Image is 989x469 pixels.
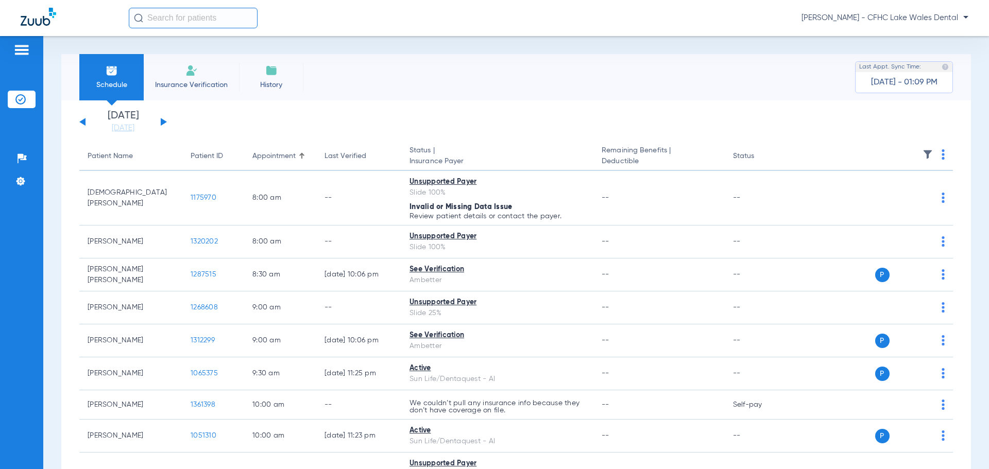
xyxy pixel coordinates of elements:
span: 1175970 [191,194,216,201]
img: group-dot-blue.svg [942,368,945,378]
div: Unsupported Payer [410,231,585,242]
img: group-dot-blue.svg [942,269,945,280]
div: Patient Name [88,151,174,162]
p: We couldn’t pull any insurance info because they don’t have coverage on file. [410,399,585,414]
td: 8:00 AM [244,225,316,258]
td: -- [725,258,794,291]
td: 8:00 AM [244,171,316,225]
div: Patient Name [88,151,133,162]
img: Zuub Logo [21,8,56,26]
span: -- [602,194,609,201]
td: [PERSON_NAME] [79,390,182,420]
span: -- [602,271,609,278]
div: Last Verified [325,151,393,162]
div: Ambetter [410,341,585,352]
span: 1065375 [191,370,218,377]
span: Insurance Verification [151,80,231,90]
span: P [875,429,890,443]
td: 10:00 AM [244,420,316,453]
span: 1312299 [191,337,215,344]
div: Last Verified [325,151,366,162]
img: hamburger-icon [13,44,30,56]
div: Patient ID [191,151,223,162]
img: Search Icon [134,13,143,23]
td: [PERSON_NAME] [79,324,182,357]
th: Status [725,142,794,171]
img: last sync help info [942,63,949,71]
img: group-dot-blue.svg [942,302,945,312]
th: Status | [401,142,593,171]
td: 9:30 AM [244,357,316,390]
span: 1320202 [191,238,218,245]
td: 8:30 AM [244,258,316,291]
td: -- [316,291,401,324]
div: Slide 100% [410,242,585,253]
span: [DATE] - 01:09 PM [871,77,937,88]
span: -- [602,238,609,245]
span: -- [602,337,609,344]
td: 10:00 AM [244,390,316,420]
div: Sun Life/Dentaquest - AI [410,436,585,447]
td: [DEMOGRAPHIC_DATA][PERSON_NAME] [79,171,182,225]
div: See Verification [410,264,585,275]
div: Slide 100% [410,187,585,198]
div: Appointment [252,151,308,162]
td: [PERSON_NAME] [PERSON_NAME] [79,258,182,291]
span: 1287515 [191,271,216,278]
span: 1361398 [191,401,215,408]
td: [DATE] 10:06 PM [316,324,401,357]
iframe: Chat Widget [937,420,989,469]
td: [DATE] 10:06 PM [316,258,401,291]
span: 1051310 [191,432,216,439]
span: History [247,80,296,90]
td: [PERSON_NAME] [79,225,182,258]
span: [PERSON_NAME] - CFHC Lake Wales Dental [802,13,968,23]
div: Ambetter [410,275,585,286]
div: Appointment [252,151,296,162]
li: [DATE] [92,111,154,133]
span: Schedule [87,80,136,90]
span: Invalid or Missing Data Issue [410,203,512,211]
td: -- [725,291,794,324]
td: -- [725,171,794,225]
td: Self-pay [725,390,794,420]
span: Deductible [602,156,716,167]
td: -- [316,171,401,225]
span: -- [602,401,609,408]
div: Unsupported Payer [410,177,585,187]
td: -- [316,225,401,258]
div: See Verification [410,330,585,341]
img: Schedule [106,64,118,77]
td: [PERSON_NAME] [79,420,182,453]
th: Remaining Benefits | [593,142,724,171]
span: P [875,334,890,348]
div: Active [410,363,585,374]
div: Unsupported Payer [410,297,585,308]
span: Insurance Payer [410,156,585,167]
img: group-dot-blue.svg [942,236,945,247]
td: [PERSON_NAME] [79,291,182,324]
span: -- [602,304,609,311]
div: Sun Life/Dentaquest - AI [410,374,585,385]
td: -- [725,324,794,357]
td: [DATE] 11:23 PM [316,420,401,453]
img: group-dot-blue.svg [942,149,945,160]
span: P [875,367,890,381]
a: [DATE] [92,123,154,133]
input: Search for patients [129,8,258,28]
td: -- [725,225,794,258]
img: group-dot-blue.svg [942,335,945,345]
span: P [875,268,890,282]
td: [DATE] 11:25 PM [316,357,401,390]
img: Manual Insurance Verification [185,64,198,77]
td: 9:00 AM [244,291,316,324]
td: -- [316,390,401,420]
img: group-dot-blue.svg [942,193,945,203]
img: group-dot-blue.svg [942,399,945,410]
span: -- [602,432,609,439]
td: [PERSON_NAME] [79,357,182,390]
span: -- [602,370,609,377]
span: 1268608 [191,304,218,311]
div: Active [410,425,585,436]
div: Patient ID [191,151,236,162]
